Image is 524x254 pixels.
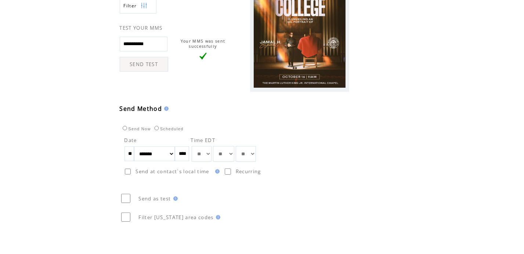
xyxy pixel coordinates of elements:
span: Send as test [139,195,171,202]
input: Send Now [123,126,127,131]
img: help.gif [214,215,220,219]
input: Scheduled [154,126,159,131]
span: Filter [US_STATE] area codes [139,214,214,221]
span: Date [124,137,137,144]
span: Recurring [236,168,261,175]
span: Send Method [120,105,162,113]
label: Scheduled [152,127,184,131]
span: Your MMS was sent successfully [181,39,225,49]
img: vLarge.png [199,52,207,60]
img: help.gif [162,106,169,111]
span: Send at contact`s local time [135,168,209,175]
a: SEND TEST [120,57,168,72]
img: help.gif [171,196,178,201]
span: TEST YOUR MMS [120,25,163,31]
span: Time EDT [191,137,215,144]
span: Show filters [124,3,137,9]
img: help.gif [213,169,220,174]
label: Send Now [121,127,151,131]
